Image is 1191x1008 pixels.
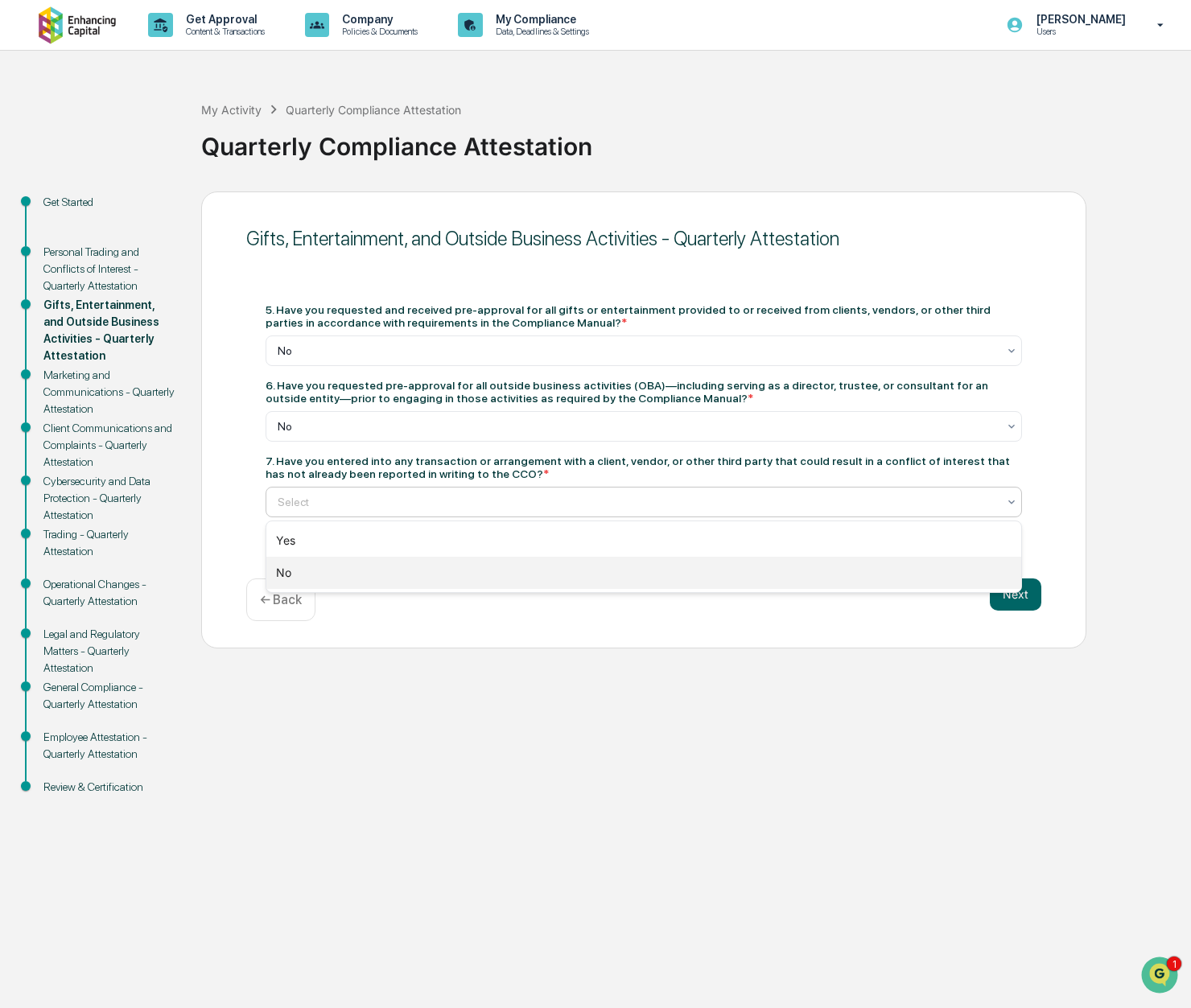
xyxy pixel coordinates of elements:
[266,525,1021,557] div: Yes
[134,219,139,232] span: •
[43,679,175,713] div: General Compliance - Quarterly Attestation
[201,119,1183,161] div: Quarterly Compliance Attestation
[286,103,461,117] div: Quarterly Compliance Attestation
[34,123,63,152] img: 8933085812038_c878075ebb4cc5468115_72.jpg
[133,286,200,302] span: Attestations
[72,123,264,139] div: Start new chat
[43,576,175,610] div: Operational Changes - Quarterly Attestation
[16,318,29,331] div: 🔎
[142,219,175,232] span: [DATE]
[16,204,42,229] img: Jack Rasmussen
[72,139,221,152] div: We're available if you need us!
[43,526,175,560] div: Trading - Quarterly Attestation
[43,729,175,763] div: Employee Attestation - Quarterly Attestation
[990,578,1041,611] button: Next
[266,379,1022,405] div: 6. Have you requested pre-approval for all outside business activities (OBA)—including serving as...
[1139,955,1183,998] iframe: Open customer support
[32,316,101,332] span: Data Lookup
[16,287,29,300] div: 🖐️
[274,128,293,147] button: Start new chat
[117,287,130,300] div: 🗄️
[246,227,1041,250] div: Gifts, Entertainment, and Outside Business Activities - Quarterly Attestation
[173,13,273,26] p: Get Approval
[249,175,293,195] button: See all
[43,297,175,364] div: Gifts, Entertainment, and Outside Business Activities - Quarterly Attestation
[266,303,1022,329] div: 5. Have you requested and received pre-approval for all gifts or entertainment provided to or rec...
[32,286,104,302] span: Preclearance
[43,194,175,211] div: Get Started
[43,420,175,471] div: Client Communications and Complaints - Quarterly Attestation
[43,244,175,294] div: Personal Trading and Conflicts of Interest - Quarterly Attestation
[329,13,426,26] p: Company
[266,557,1021,589] div: No
[173,26,273,37] p: Content & Transactions
[266,455,1022,480] div: 7. Have you entered into any transaction or arrangement with a client, vendor, or other third par...
[16,179,108,191] div: Past conversations
[110,279,206,308] a: 🗄️Attestations
[43,367,175,418] div: Marketing and Communications - Quarterly Attestation
[1024,26,1134,37] p: Users
[43,779,175,796] div: Review & Certification
[483,13,597,26] p: My Compliance
[16,123,45,152] img: 1746055101610-c473b297-6a78-478c-a979-82029cc54cd1
[32,220,45,232] img: 1746055101610-c473b297-6a78-478c-a979-82029cc54cd1
[483,26,597,37] p: Data, Deadlines & Settings
[1024,13,1134,26] p: [PERSON_NAME]
[260,592,302,607] p: ← Back
[50,219,130,232] span: [PERSON_NAME]
[39,6,116,43] img: logo
[10,279,110,308] a: 🖐️Preclearance
[329,26,426,37] p: Policies & Documents
[10,310,108,339] a: 🔎Data Lookup
[201,103,262,117] div: My Activity
[43,626,175,677] div: Legal and Regulatory Matters - Quarterly Attestation
[160,356,195,368] span: Pylon
[16,34,293,60] p: How can we help?
[113,355,195,368] a: Powered byPylon
[43,473,175,524] div: Cybersecurity and Data Protection - Quarterly Attestation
